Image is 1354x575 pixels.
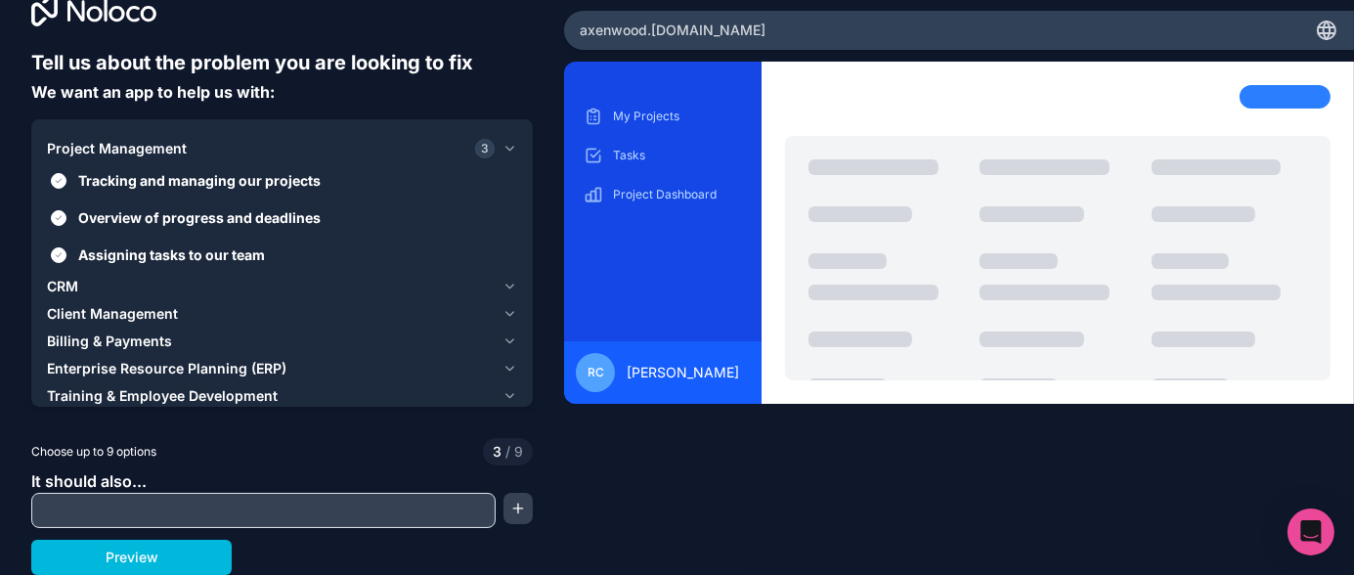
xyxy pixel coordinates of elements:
[31,82,275,102] span: We want an app to help us with:
[78,207,513,228] span: Overview of progress and deadlines
[78,244,513,265] span: Assigning tasks to our team
[31,49,533,76] h6: Tell us about the problem you are looking to fix
[47,328,517,355] button: Billing & Payments
[51,173,66,189] button: Tracking and managing our projects
[502,442,523,462] span: 9
[31,443,156,461] span: Choose up to 9 options
[47,162,517,273] div: Project Management3
[47,300,517,328] button: Client Management
[47,139,187,158] span: Project Management
[47,359,286,378] span: Enterprise Resource Planning (ERP)
[47,355,517,382] button: Enterprise Resource Planning (ERP)
[1288,509,1334,555] div: Open Intercom Messenger
[47,386,278,406] span: Training & Employee Development
[51,210,66,226] button: Overview of progress and deadlines
[47,332,172,351] span: Billing & Payments
[51,247,66,263] button: Assigning tasks to our team
[613,109,742,124] p: My Projects
[493,442,502,462] span: 3
[31,471,147,491] span: It should also...
[613,187,742,202] p: Project Dashboard
[47,277,78,296] span: CRM
[47,304,178,324] span: Client Management
[580,101,746,326] div: scrollable content
[580,21,765,40] span: axenwood .[DOMAIN_NAME]
[31,540,232,575] button: Preview
[613,148,742,163] p: Tasks
[475,139,495,158] span: 3
[627,363,739,382] span: [PERSON_NAME]
[78,170,513,191] span: Tracking and managing our projects
[47,382,517,410] button: Training & Employee Development
[505,443,510,460] span: /
[588,365,604,380] span: RC
[47,135,517,162] button: Project Management3
[47,273,517,300] button: CRM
